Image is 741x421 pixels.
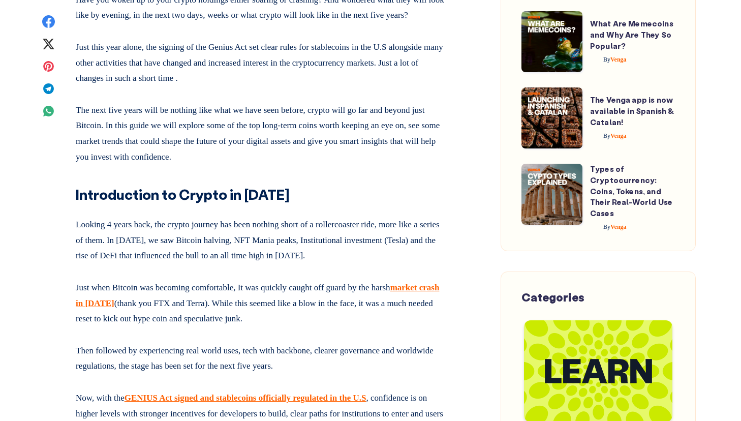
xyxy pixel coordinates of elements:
span: Venga [603,132,627,139]
span: By [603,132,610,139]
p: The next five years will be nothing like what we have seen before, crypto will go far and beyond ... [76,99,445,165]
a: What Are Memecoins and Why Are They So Popular? [590,18,673,51]
p: Looking 4 years back, the crypto journey has been nothing short of a rollercoaster ride, more lik... [76,213,445,264]
span: Categories [521,290,584,305]
span: By [603,56,610,63]
span: By [603,223,610,230]
p: Just when Bitcoin was becoming comfortable, It was quickly caught off guard by the harsh (thank y... [76,276,445,327]
a: ByVenga [590,56,627,63]
a: Types of Cryptocurrency: Coins, Tokens, and Their Real-World Use Cases [590,164,672,218]
span: Venga [603,56,627,63]
a: The Venga app is now available in Spanish & Catalan! [590,95,674,127]
a: ByVenga [590,132,627,139]
p: Just this year alone, the signing of the Genius Act set clear rules for stablecoins in the U.S al... [76,36,445,86]
span: Venga [603,223,627,230]
a: GENIUS Act signed and stablecoins officially regulated in the U.S [125,393,366,403]
strong: Introduction to Crypto in [DATE] [76,185,290,203]
a: ByVenga [590,223,627,230]
a: market crash in [DATE] [76,283,439,308]
p: Then followed by experiencing real world uses, tech with backbone, clearer governance and worldwi... [76,339,445,374]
